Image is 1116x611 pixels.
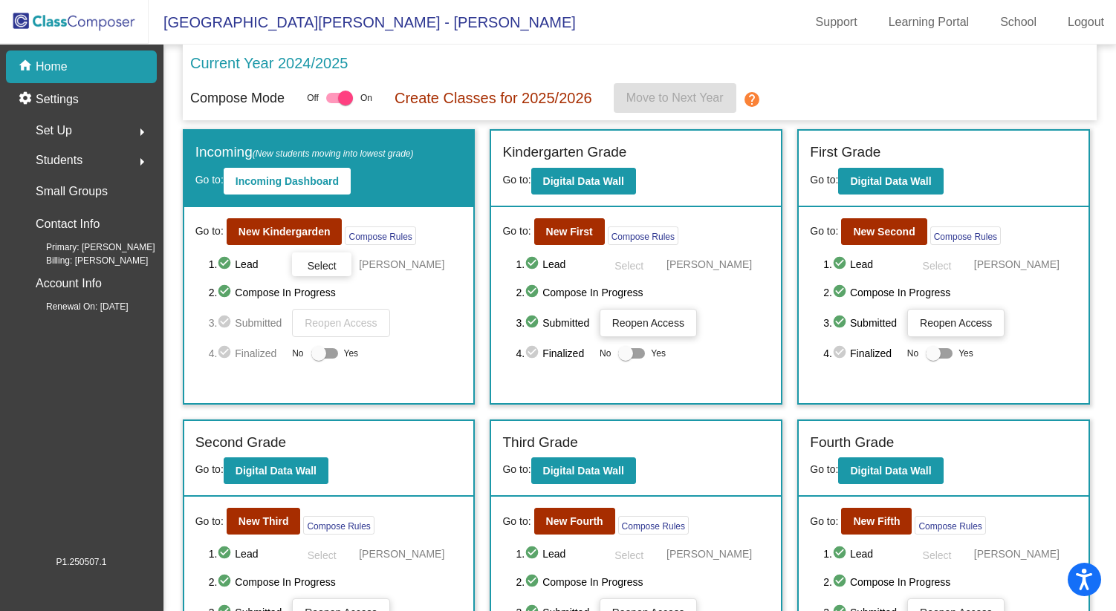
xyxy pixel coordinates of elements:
button: Select [907,252,967,276]
span: No [907,347,918,360]
span: Select [308,260,337,272]
span: 3. Submitted [209,314,285,332]
button: Incoming Dashboard [224,168,351,195]
span: Go to: [195,463,224,475]
button: Compose Rules [930,226,1001,245]
span: Primary: [PERSON_NAME] [22,241,155,254]
mat-icon: check_circle [832,255,850,273]
b: New Fourth [546,515,603,527]
mat-icon: check_circle [832,573,850,591]
span: Select [922,549,951,561]
span: Off [307,91,319,105]
span: Reopen Access [920,317,992,329]
span: Move to Next Year [626,91,724,104]
span: Select [615,549,644,561]
span: 2. Compose In Progress [209,573,463,591]
button: Reopen Access [907,309,1005,337]
button: New Second [841,218,927,245]
span: [PERSON_NAME] [666,257,752,272]
span: 1. Lead [209,255,285,273]
button: Digital Data Wall [531,457,636,484]
button: New First [534,218,605,245]
span: [GEOGRAPHIC_DATA][PERSON_NAME] - [PERSON_NAME] [149,10,576,34]
p: Current Year 2024/2025 [190,52,348,74]
mat-icon: check_circle [217,344,235,362]
label: Second Grade [195,432,287,454]
button: Compose Rules [618,516,689,535]
span: [PERSON_NAME] [359,546,444,561]
span: Select [308,549,337,561]
span: [PERSON_NAME] [974,257,1060,272]
mat-icon: check_circle [525,284,542,301]
p: Small Groups [36,181,108,202]
span: [PERSON_NAME] [974,546,1060,561]
b: Digital Data Wall [850,465,931,477]
p: Account Info [36,273,102,294]
button: New Third [227,508,301,535]
span: 2. Compose In Progress [516,284,770,301]
b: New Second [853,226,915,238]
span: 3. Submitted [516,314,592,332]
span: Renewal On: [DATE] [22,300,128,313]
mat-icon: check_circle [525,314,542,332]
button: Select [600,542,659,566]
span: 4. Finalized [209,344,285,362]
p: Contact Info [36,214,100,235]
button: Select [292,542,351,566]
span: Go to: [195,223,224,239]
span: 1. Lead [823,545,900,563]
span: 2. Compose In Progress [516,573,770,591]
mat-icon: check_circle [832,545,850,563]
button: Select [600,252,659,276]
span: Go to: [810,463,838,475]
label: Incoming [195,142,414,163]
button: Digital Data Wall [224,457,328,484]
mat-icon: help [742,91,760,108]
a: Support [804,10,869,34]
p: Home [36,58,68,76]
span: Yes [651,344,666,362]
mat-icon: home [18,58,36,76]
span: No [292,347,303,360]
span: Select [615,260,644,272]
b: Digital Data Wall [850,175,931,187]
label: Third Grade [502,432,577,454]
span: Go to: [502,463,531,475]
span: Go to: [502,514,531,529]
label: Kindergarten Grade [502,142,626,163]
span: 1. Lead [516,545,592,563]
label: First Grade [810,142,880,163]
button: Compose Rules [608,226,678,245]
span: 3. Submitted [823,314,900,332]
b: New First [546,226,593,238]
mat-icon: check_circle [832,344,850,362]
mat-icon: check_circle [525,255,542,273]
p: Create Classes for 2025/2026 [395,87,592,109]
span: 4. Finalized [516,344,592,362]
mat-icon: settings [18,91,36,108]
mat-icon: check_circle [525,545,542,563]
span: 1. Lead [516,255,592,273]
button: Compose Rules [345,226,415,245]
button: Select [907,542,967,566]
a: School [988,10,1048,34]
button: Compose Rules [303,516,374,535]
mat-icon: check_circle [217,314,235,332]
button: New Kindergarden [227,218,343,245]
button: Compose Rules [915,516,985,535]
span: [PERSON_NAME] [666,546,752,561]
button: Digital Data Wall [531,168,636,195]
button: New Fifth [841,508,912,535]
span: 4. Finalized [823,344,900,362]
mat-icon: check_circle [832,314,850,332]
button: Digital Data Wall [838,457,943,484]
span: Reopen Access [612,317,684,329]
label: Fourth Grade [810,432,894,454]
button: Digital Data Wall [838,168,943,195]
mat-icon: check_circle [217,284,235,301]
span: 2. Compose In Progress [209,284,463,301]
span: Select [922,260,951,272]
mat-icon: check_circle [525,344,542,362]
mat-icon: arrow_right [133,123,151,141]
button: Reopen Access [292,309,389,337]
